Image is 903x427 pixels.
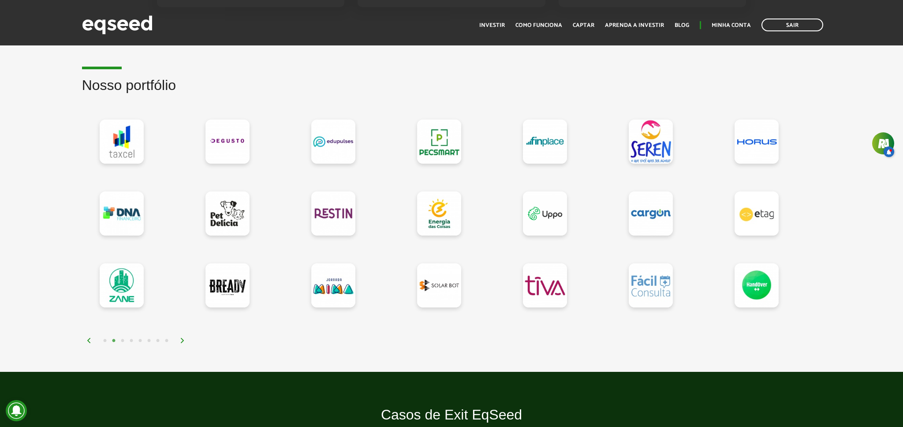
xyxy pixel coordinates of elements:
button: 5 of 4 [136,337,145,345]
a: HORUS [735,120,779,164]
button: 4 of 4 [127,337,136,345]
a: Tiva [523,263,567,307]
a: Pecsmart [417,120,461,164]
img: arrow%20left.svg [86,338,92,343]
a: Uppo [523,191,567,236]
a: Bready [205,263,250,307]
img: arrow%20right.svg [180,338,185,343]
a: Pet Delícia [205,191,250,236]
a: HandOver [735,263,779,307]
a: Aprenda a investir [605,22,664,28]
a: Etag Digital [735,191,779,236]
button: 1 of 4 [101,337,109,345]
a: Degusto Brands [205,120,250,164]
button: 7 of 4 [153,337,162,345]
a: Minha conta [712,22,751,28]
a: Seren [629,120,673,164]
a: Finplace [523,120,567,164]
h2: Nosso portfólio [82,78,821,106]
a: Restin [311,191,355,236]
a: Solar Bot [417,263,461,307]
a: DNA Financeiro [100,191,144,236]
a: Jornada Mima [311,263,355,307]
a: Taxcel [100,120,144,164]
button: 3 of 4 [118,337,127,345]
a: Edupulses [311,120,355,164]
button: 6 of 4 [145,337,153,345]
a: Investir [479,22,505,28]
a: Blog [675,22,689,28]
img: EqSeed [82,13,153,37]
a: Energia das Coisas [417,191,461,236]
button: 8 of 4 [162,337,171,345]
a: Captar [573,22,594,28]
a: Como funciona [515,22,562,28]
a: Sair [761,19,823,31]
a: Zane [100,263,144,307]
a: Fácil Consulta [629,263,673,307]
a: CargOn [629,191,673,236]
button: 2 of 4 [109,337,118,345]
